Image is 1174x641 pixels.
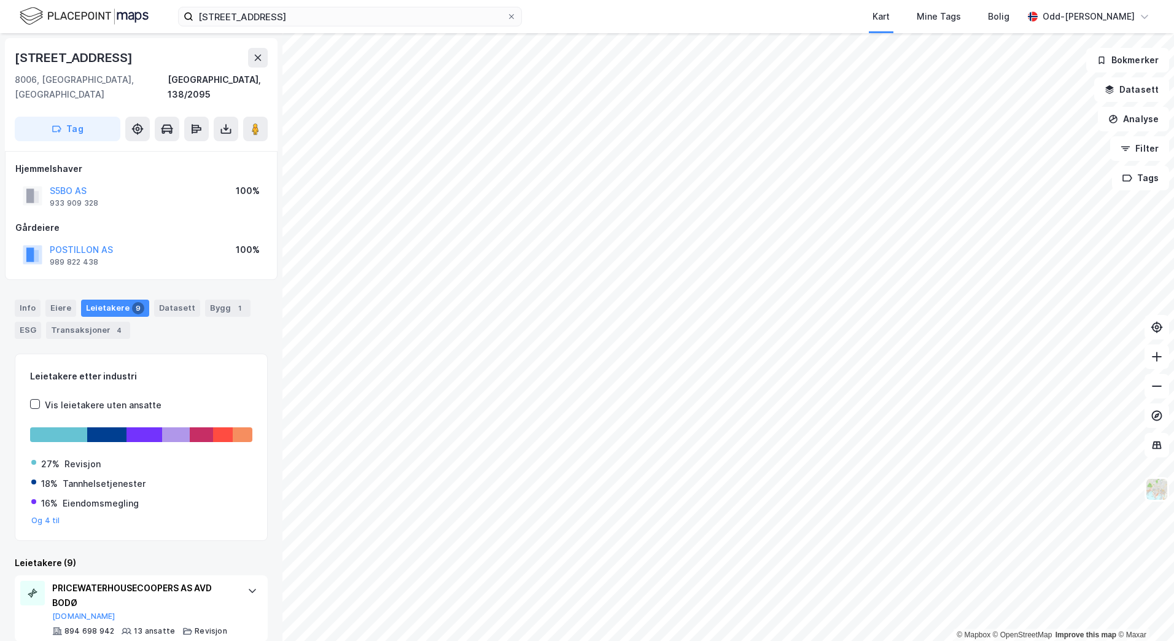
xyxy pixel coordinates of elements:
div: 100% [236,243,260,257]
img: Z [1145,478,1168,501]
button: Tag [15,117,120,141]
div: Kart [873,9,890,24]
input: Søk på adresse, matrikkel, gårdeiere, leietakere eller personer [193,7,507,26]
button: Filter [1110,136,1169,161]
a: Mapbox [957,631,990,639]
div: 18% [41,476,58,491]
div: Kontrollprogram for chat [1113,582,1174,641]
button: Og 4 til [31,516,60,526]
button: [DOMAIN_NAME] [52,612,115,621]
div: 989 822 438 [50,257,98,267]
div: Datasett [154,300,200,317]
div: Revisjon [195,626,227,636]
div: Eiendomsmegling [63,496,139,511]
div: 13 ansatte [134,626,175,636]
div: Leietakere etter industri [30,369,252,384]
div: Odd-[PERSON_NAME] [1043,9,1135,24]
div: 933 909 328 [50,198,98,208]
div: [STREET_ADDRESS] [15,48,135,68]
div: Tannhelsetjenester [63,476,146,491]
button: Datasett [1094,77,1169,102]
div: PRICEWATERHOUSECOOPERS AS AVD BODØ [52,581,235,610]
div: Revisjon [64,457,101,472]
button: Bokmerker [1086,48,1169,72]
div: Leietakere [81,300,149,317]
a: Improve this map [1055,631,1116,639]
iframe: Chat Widget [1113,582,1174,641]
div: 894 698 942 [64,626,114,636]
div: 100% [236,184,260,198]
div: Leietakere (9) [15,556,268,570]
button: Tags [1112,166,1169,190]
button: Analyse [1098,107,1169,131]
div: Vis leietakere uten ansatte [45,398,161,413]
div: Info [15,300,41,317]
div: ESG [15,322,41,339]
div: Transaksjoner [46,322,130,339]
div: 27% [41,457,60,472]
div: Eiere [45,300,76,317]
div: 1 [233,302,246,314]
div: Bolig [988,9,1009,24]
div: 8006, [GEOGRAPHIC_DATA], [GEOGRAPHIC_DATA] [15,72,168,102]
div: 4 [113,324,125,336]
div: Gårdeiere [15,220,267,235]
div: Bygg [205,300,251,317]
div: Hjemmelshaver [15,161,267,176]
div: [GEOGRAPHIC_DATA], 138/2095 [168,72,268,102]
div: 16% [41,496,58,511]
img: logo.f888ab2527a4732fd821a326f86c7f29.svg [20,6,149,27]
a: OpenStreetMap [993,631,1052,639]
div: Mine Tags [917,9,961,24]
div: 9 [132,302,144,314]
